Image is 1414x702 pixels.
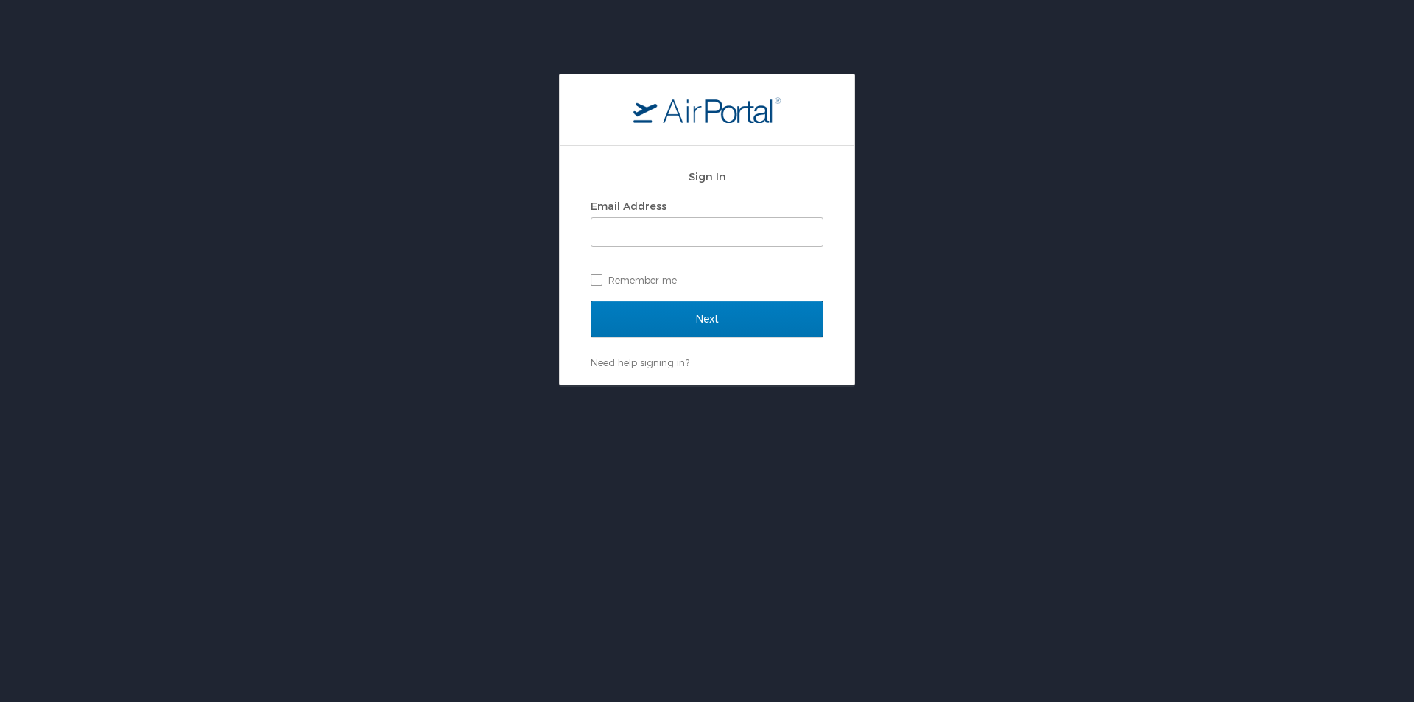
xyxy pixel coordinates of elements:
input: Next [591,301,823,337]
img: logo [633,96,781,123]
label: Remember me [591,269,823,291]
a: Need help signing in? [591,357,689,368]
label: Email Address [591,200,666,212]
h2: Sign In [591,168,823,185]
